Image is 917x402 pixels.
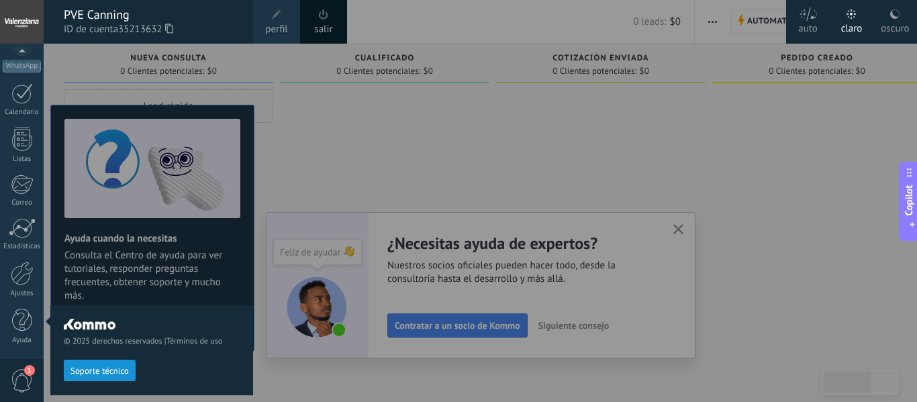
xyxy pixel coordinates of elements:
div: PVE Canning [64,7,240,22]
div: Ajustes [3,289,42,298]
span: © 2025 derechos reservados | [64,336,240,346]
div: Listas [3,155,42,164]
span: ID de cuenta [64,22,240,37]
button: Soporte técnico [64,360,136,381]
a: Soporte técnico [64,365,136,375]
div: Calendario [3,108,42,117]
div: Correo [3,199,42,207]
div: WhatsApp [3,60,41,72]
a: Términos de uso [166,336,222,346]
div: claro [841,9,863,44]
span: Copilot [902,185,916,215]
div: Ayuda [3,336,42,345]
div: auto [798,9,818,44]
a: salir [314,22,332,37]
div: Estadísticas [3,242,42,251]
span: Soporte técnico [70,366,129,376]
div: oscuro [881,9,909,44]
span: 35213632 [118,22,173,37]
span: 1 [24,365,35,376]
span: perfil [265,22,287,37]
